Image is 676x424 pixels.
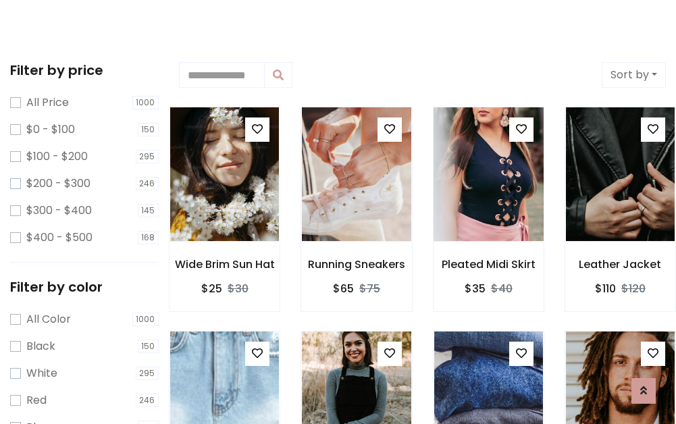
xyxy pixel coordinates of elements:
[26,392,47,408] label: Red
[565,258,675,271] h6: Leather Jacket
[602,62,666,88] button: Sort by
[434,258,544,271] h6: Pleated Midi Skirt
[26,365,57,381] label: White
[138,204,159,217] span: 145
[228,281,249,296] del: $30
[26,230,93,246] label: $400 - $500
[26,122,75,138] label: $0 - $100
[138,231,159,244] span: 168
[26,176,90,192] label: $200 - $300
[201,282,222,295] h6: $25
[26,203,92,219] label: $300 - $400
[491,281,513,296] del: $40
[138,123,159,136] span: 150
[595,282,616,295] h6: $110
[26,149,88,165] label: $100 - $200
[132,313,159,326] span: 1000
[170,258,280,271] h6: Wide Brim Sun Hat
[136,177,159,190] span: 246
[132,96,159,109] span: 1000
[136,394,159,407] span: 246
[10,62,159,78] h5: Filter by price
[359,281,380,296] del: $75
[301,258,411,271] h6: Running Sneakers
[138,340,159,353] span: 150
[136,367,159,380] span: 295
[621,281,646,296] del: $120
[465,282,486,295] h6: $35
[333,282,354,295] h6: $65
[136,150,159,163] span: 295
[26,95,69,111] label: All Price
[26,311,71,327] label: All Color
[26,338,55,354] label: Black
[10,279,159,295] h5: Filter by color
